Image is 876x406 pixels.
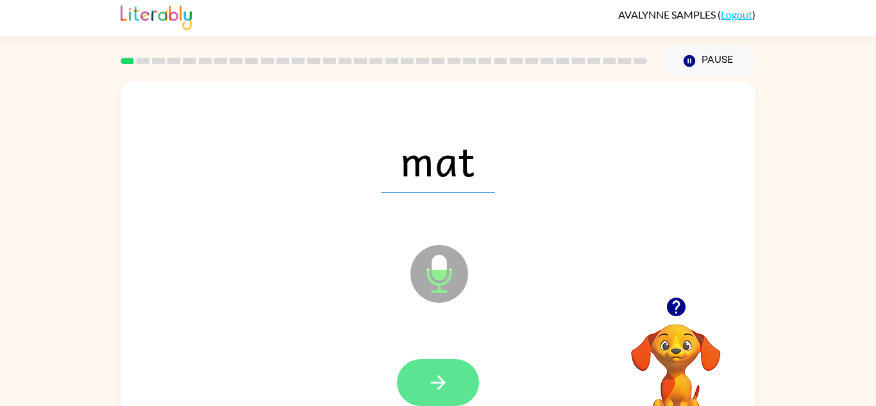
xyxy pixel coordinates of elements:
button: Pause [662,46,755,76]
img: Literably [121,2,192,30]
span: mat [381,126,495,193]
a: Logout [721,8,752,21]
div: ( ) [618,8,755,21]
span: AVALYNNE SAMPLES [618,8,718,21]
